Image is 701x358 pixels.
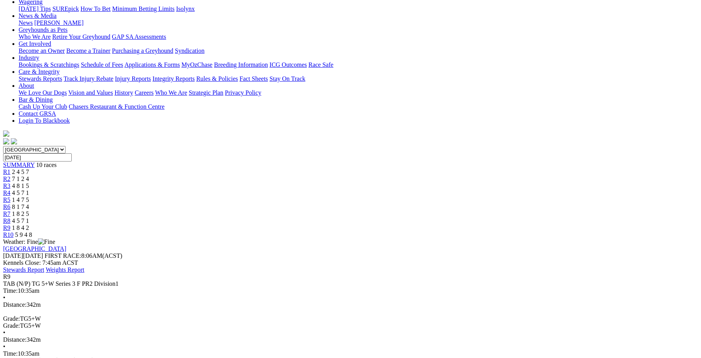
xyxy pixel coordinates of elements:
[19,33,698,40] div: Greyhounds as Pets
[3,196,10,203] a: R5
[3,315,20,322] span: Grade:
[19,89,698,96] div: About
[3,294,5,301] span: •
[3,162,35,168] span: SUMMARY
[269,75,305,82] a: Stay On Track
[69,103,164,110] a: Chasers Restaurant & Function Centre
[189,89,223,96] a: Strategic Plan
[3,130,9,137] img: logo-grsa-white.png
[12,210,29,217] span: 1 8 2 5
[34,19,83,26] a: [PERSON_NAME]
[225,89,261,96] a: Privacy Policy
[19,61,698,68] div: Industry
[19,12,57,19] a: News & Media
[19,82,34,89] a: About
[3,322,20,329] span: Grade:
[19,26,67,33] a: Greyhounds as Pets
[3,266,44,273] a: Stewards Report
[114,89,133,96] a: History
[19,19,698,26] div: News & Media
[3,280,698,287] div: TAB (N/P) TG 5+W Series 3 F PR2 Division1
[155,89,187,96] a: Who We Are
[3,217,10,224] span: R8
[3,336,26,343] span: Distance:
[19,47,65,54] a: Become an Owner
[3,189,10,196] a: R4
[3,301,26,308] span: Distance:
[36,162,57,168] span: 10 races
[19,110,56,117] a: Contact GRSA
[45,252,81,259] span: FIRST RACE:
[12,217,29,224] span: 4 5 7 1
[3,231,14,238] a: R10
[66,47,111,54] a: Become a Trainer
[81,61,123,68] a: Schedule of Fees
[3,138,9,144] img: facebook.svg
[19,96,53,103] a: Bar & Dining
[3,238,55,245] span: Weather: Fine
[112,47,173,54] a: Purchasing a Greyhound
[3,252,23,259] span: [DATE]
[3,252,43,259] span: [DATE]
[3,224,10,231] a: R9
[3,350,18,357] span: Time:
[3,315,698,322] div: TG5+W
[81,5,111,12] a: How To Bet
[112,5,174,12] a: Minimum Betting Limits
[3,301,698,308] div: 342m
[269,61,307,68] a: ICG Outcomes
[3,182,10,189] a: R3
[181,61,212,68] a: MyOzChase
[12,203,29,210] span: 8 1 7 4
[19,117,70,124] a: Login To Blackbook
[112,33,166,40] a: GAP SA Assessments
[308,61,333,68] a: Race Safe
[3,287,698,294] div: 10:35am
[19,54,39,61] a: Industry
[12,224,29,231] span: 1 8 4 2
[176,5,195,12] a: Isolynx
[19,47,698,54] div: Get Involved
[52,33,111,40] a: Retire Your Greyhound
[3,287,18,294] span: Time:
[3,259,698,266] div: Kennels Close: 7:45am ACST
[240,75,268,82] a: Fact Sheets
[12,196,29,203] span: 1 4 7 5
[46,266,85,273] a: Weights Report
[124,61,180,68] a: Applications & Forms
[19,103,698,110] div: Bar & Dining
[45,252,122,259] span: 8:06AM(ACST)
[3,273,10,280] span: R9
[3,210,10,217] a: R7
[12,169,29,175] span: 2 4 5 7
[38,238,55,245] img: Fine
[3,343,5,350] span: •
[196,75,238,82] a: Rules & Policies
[152,75,195,82] a: Integrity Reports
[3,329,5,336] span: •
[3,176,10,182] a: R2
[135,89,154,96] a: Careers
[19,75,698,82] div: Care & Integrity
[19,33,51,40] a: Who We Are
[19,40,51,47] a: Get Involved
[19,61,79,68] a: Bookings & Scratchings
[19,19,33,26] a: News
[12,189,29,196] span: 4 5 7 1
[11,138,17,144] img: twitter.svg
[52,5,79,12] a: SUREpick
[68,89,113,96] a: Vision and Values
[12,176,29,182] span: 7 1 2 4
[3,169,10,175] a: R1
[175,47,204,54] a: Syndication
[3,203,10,210] a: R6
[15,231,32,238] span: 5 9 4 8
[19,68,60,75] a: Care & Integrity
